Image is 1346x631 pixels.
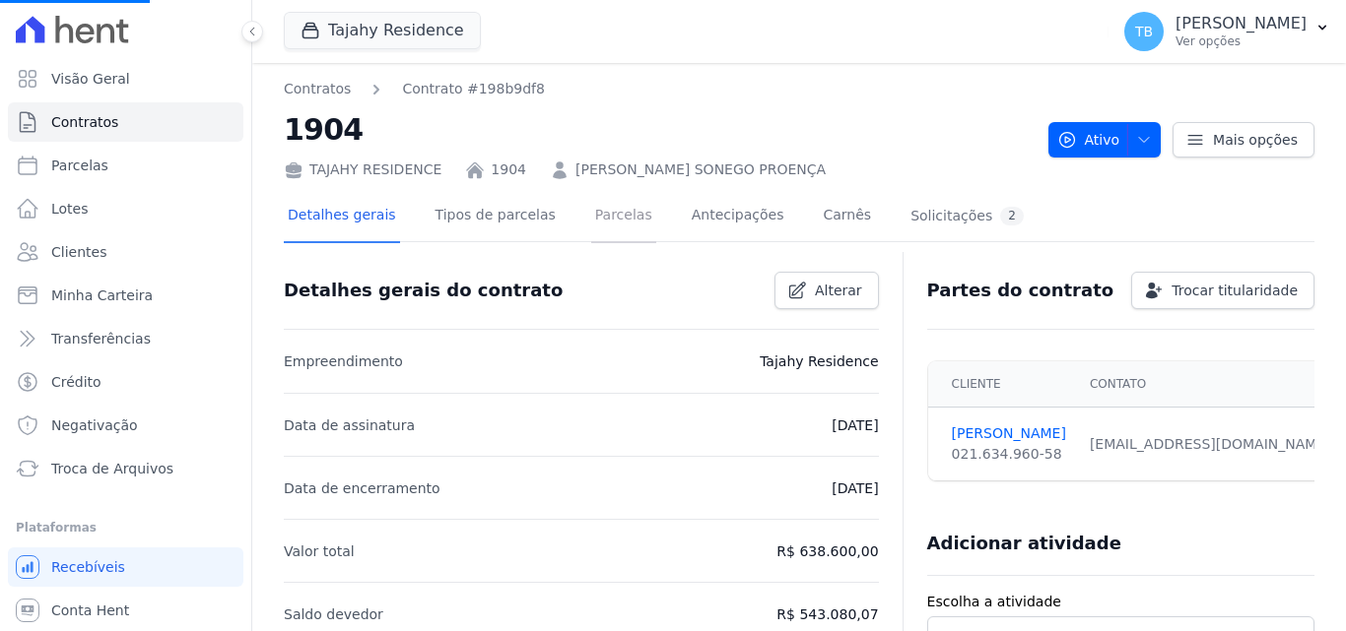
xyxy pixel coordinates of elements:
div: 021.634.960-58 [952,444,1066,465]
th: Cliente [928,361,1078,408]
label: Escolha a atividade [927,592,1314,612]
h3: Adicionar atividade [927,532,1121,555]
h3: Partes do contrato [927,279,1114,302]
a: Parcelas [591,191,656,243]
p: Empreendimento [284,349,403,373]
span: Parcelas [51,156,108,175]
a: Troca de Arquivos [8,449,243,488]
span: Troca de Arquivos [51,459,173,478]
a: Negativação [8,406,243,445]
span: Recebíveis [51,557,125,577]
span: Trocar titularidade [1172,281,1298,300]
nav: Breadcrumb [284,79,545,99]
p: Data de assinatura [284,413,415,437]
a: 1904 [491,159,526,180]
a: Solicitações2 [907,191,1028,243]
div: Solicitações [910,207,1024,225]
p: [DATE] [832,476,878,500]
a: Detalhes gerais [284,191,400,243]
span: Transferências [51,329,151,348]
div: [EMAIL_ADDRESS][DOMAIN_NAME] [1090,434,1331,455]
nav: Breadcrumb [284,79,1033,99]
a: Contratos [8,102,243,142]
span: Contratos [51,112,118,132]
span: TB [1135,25,1153,38]
span: Ativo [1057,122,1120,158]
a: Alterar [774,272,879,309]
span: Negativação [51,415,138,435]
a: Crédito [8,362,243,402]
p: Valor total [284,539,355,563]
a: Tipos de parcelas [432,191,560,243]
button: TB [PERSON_NAME] Ver opções [1109,4,1346,59]
a: Visão Geral [8,59,243,98]
a: Clientes [8,232,243,272]
th: Contato [1078,361,1343,408]
h3: Detalhes gerais do contrato [284,279,563,302]
p: Saldo devedor [284,602,383,626]
p: R$ 543.080,07 [776,602,878,626]
button: Ativo [1048,122,1162,158]
span: Clientes [51,242,106,262]
span: Mais opções [1213,130,1298,150]
span: Minha Carteira [51,285,153,305]
a: Contrato #198b9df8 [402,79,545,99]
a: Conta Hent [8,591,243,630]
a: Carnês [819,191,875,243]
span: Alterar [815,281,862,300]
a: Trocar titularidade [1131,272,1314,309]
a: [PERSON_NAME] [952,423,1066,444]
a: Transferências [8,319,243,358]
a: [PERSON_NAME] SONEGO PROENÇA [575,159,826,180]
a: Minha Carteira [8,276,243,315]
p: Ver opções [1176,33,1307,49]
div: 2 [1000,207,1024,225]
h2: 1904 [284,107,1033,152]
a: Contratos [284,79,351,99]
p: Tajahy Residence [760,349,878,373]
span: Crédito [51,372,101,392]
p: [PERSON_NAME] [1176,14,1307,33]
span: Lotes [51,199,89,219]
span: Conta Hent [51,600,129,620]
p: R$ 638.600,00 [776,539,878,563]
p: Data de encerramento [284,476,440,500]
a: Mais opções [1173,122,1314,158]
a: Lotes [8,189,243,228]
div: TAJAHY RESIDENCE [284,159,441,180]
button: Tajahy Residence [284,12,481,49]
a: Parcelas [8,146,243,185]
span: Visão Geral [51,69,130,89]
div: Plataformas [16,516,236,539]
a: Antecipações [688,191,788,243]
p: [DATE] [832,413,878,437]
a: Recebíveis [8,547,243,587]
